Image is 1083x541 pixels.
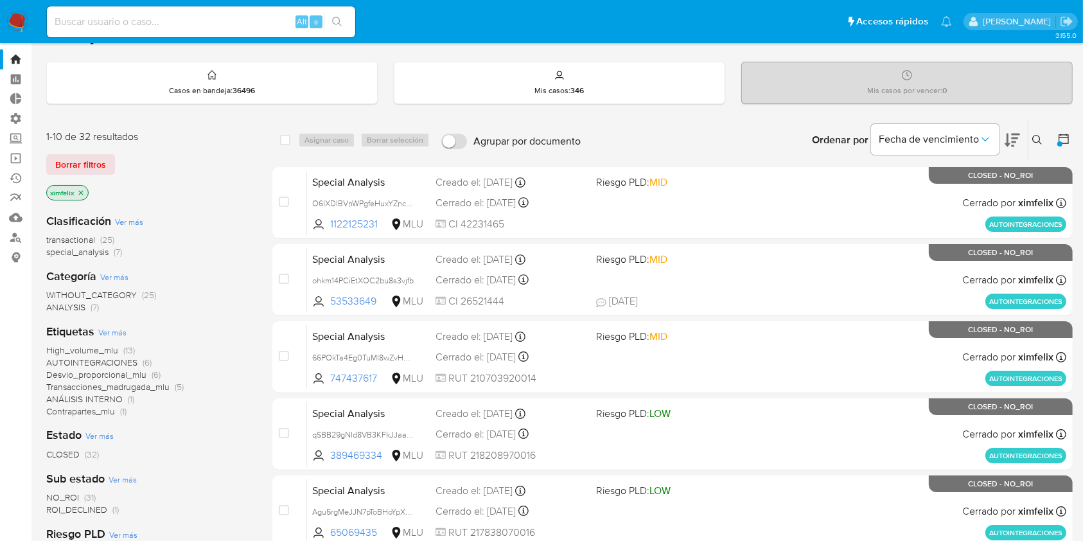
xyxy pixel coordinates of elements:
a: Salir [1060,15,1073,28]
button: search-icon [324,13,350,31]
span: Alt [297,15,307,28]
p: agustin.duran@mercadolibre.com [983,15,1055,28]
span: s [314,15,318,28]
input: Buscar usuario o caso... [47,13,355,30]
a: Notificaciones [941,16,952,27]
span: 3.155.0 [1055,30,1077,40]
span: Accesos rápidos [856,15,928,28]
